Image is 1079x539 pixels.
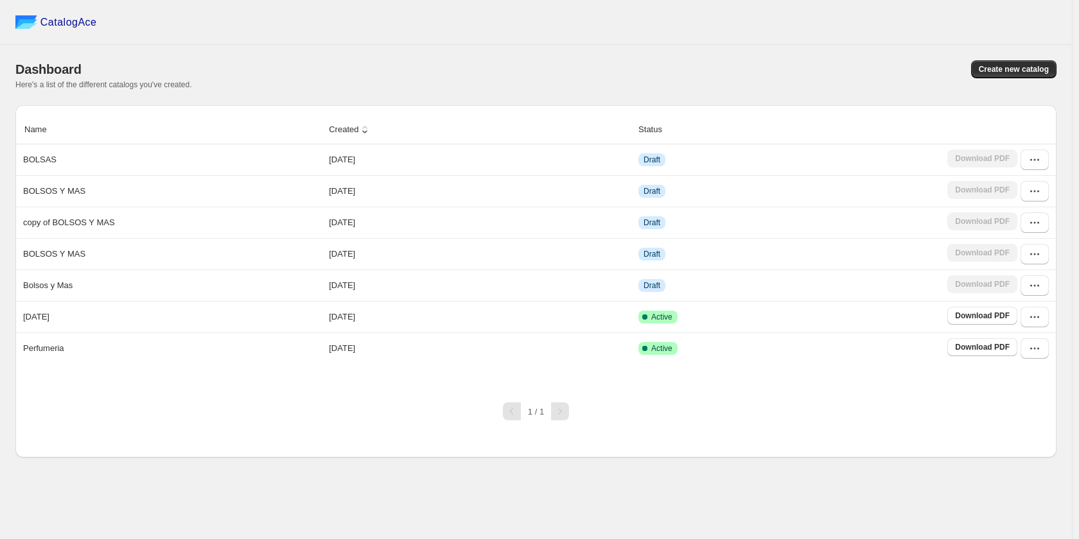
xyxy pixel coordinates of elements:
[528,407,544,416] span: 1 / 1
[644,155,660,165] span: Draft
[636,117,677,142] button: Status
[325,175,635,207] td: [DATE]
[971,60,1057,78] button: Create new catalog
[23,279,73,292] p: Bolsos y Mas
[955,342,1010,352] span: Download PDF
[955,311,1010,321] span: Download PDF
[23,185,85,198] p: BOLSOS Y MAS
[651,312,672,322] span: Active
[15,62,82,76] span: Dashboard
[651,343,672,354] span: Active
[644,186,660,196] span: Draft
[947,338,1017,356] a: Download PDF
[23,153,57,166] p: BOLSAS
[327,117,373,142] button: Created
[644,249,660,259] span: Draft
[325,207,635,238] td: [DATE]
[325,144,635,175] td: [DATE]
[15,15,37,29] img: catalog ace
[325,332,635,364] td: [DATE]
[325,269,635,301] td: [DATE]
[644,280,660,291] span: Draft
[22,117,62,142] button: Name
[23,342,64,355] p: Perfumeria
[644,218,660,228] span: Draft
[947,307,1017,325] a: Download PDF
[325,301,635,332] td: [DATE]
[23,216,115,229] p: copy of BOLSOS Y MAS
[15,80,192,89] span: Here's a list of the different catalogs you've created.
[23,311,49,323] p: [DATE]
[979,64,1049,74] span: Create new catalog
[40,16,97,29] span: CatalogAce
[23,248,85,261] p: BOLSOS Y MAS
[325,238,635,269] td: [DATE]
